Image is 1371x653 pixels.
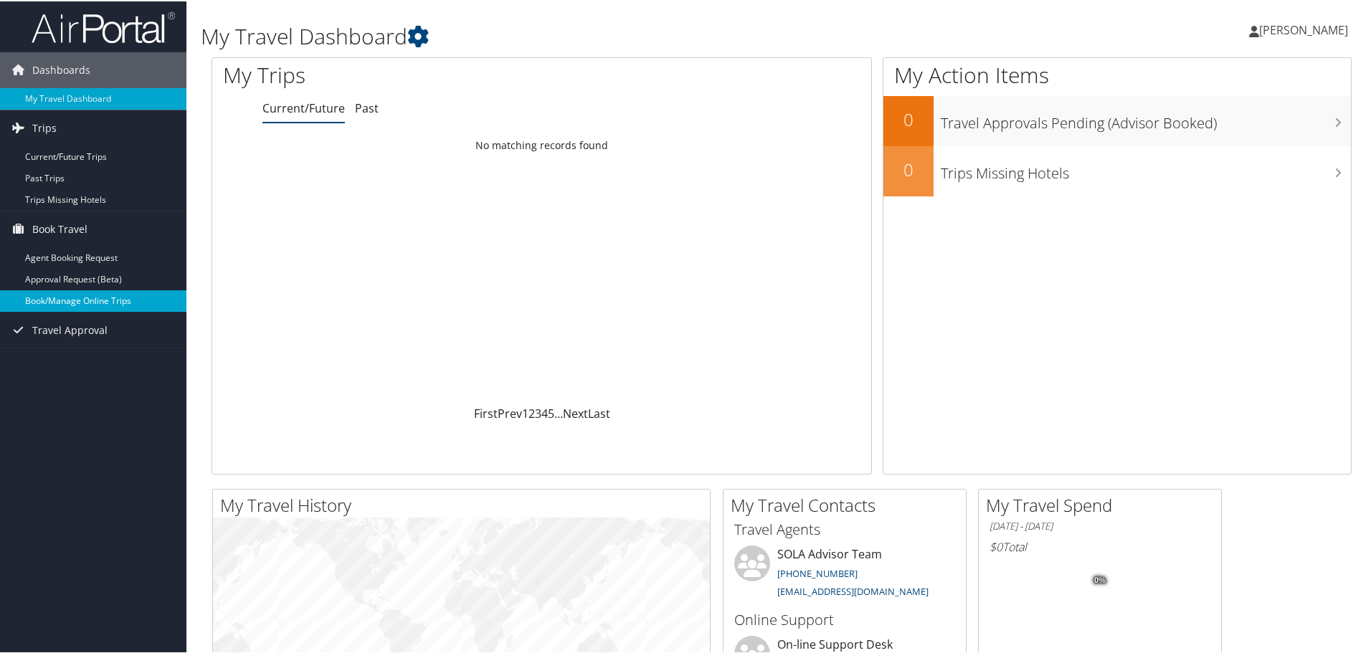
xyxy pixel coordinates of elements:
[727,544,962,603] li: SOLA Advisor Team
[522,404,528,420] a: 1
[986,492,1221,516] h2: My Travel Spend
[498,404,522,420] a: Prev
[563,404,588,420] a: Next
[223,59,586,89] h1: My Trips
[32,9,175,43] img: airportal-logo.png
[355,99,379,115] a: Past
[220,492,710,516] h2: My Travel History
[262,99,345,115] a: Current/Future
[883,95,1351,145] a: 0Travel Approvals Pending (Advisor Booked)
[541,404,548,420] a: 4
[883,59,1351,89] h1: My Action Items
[883,156,934,181] h2: 0
[474,404,498,420] a: First
[777,566,858,578] a: [PHONE_NUMBER]
[941,155,1351,182] h3: Trips Missing Hotels
[32,51,90,87] span: Dashboards
[1259,21,1348,37] span: [PERSON_NAME]
[1249,7,1362,50] a: [PERSON_NAME]
[734,609,955,629] h3: Online Support
[883,106,934,130] h2: 0
[990,538,1210,553] h6: Total
[212,131,871,157] td: No matching records found
[32,311,108,347] span: Travel Approval
[528,404,535,420] a: 2
[941,105,1351,132] h3: Travel Approvals Pending (Advisor Booked)
[990,518,1210,532] h6: [DATE] - [DATE]
[548,404,554,420] a: 5
[734,518,955,538] h3: Travel Agents
[535,404,541,420] a: 3
[554,404,563,420] span: …
[32,109,57,145] span: Trips
[588,404,610,420] a: Last
[777,583,929,596] a: [EMAIL_ADDRESS][DOMAIN_NAME]
[990,538,1002,553] span: $0
[1094,575,1106,583] tspan: 0%
[32,210,87,246] span: Book Travel
[731,492,966,516] h2: My Travel Contacts
[883,145,1351,195] a: 0Trips Missing Hotels
[201,20,975,50] h1: My Travel Dashboard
